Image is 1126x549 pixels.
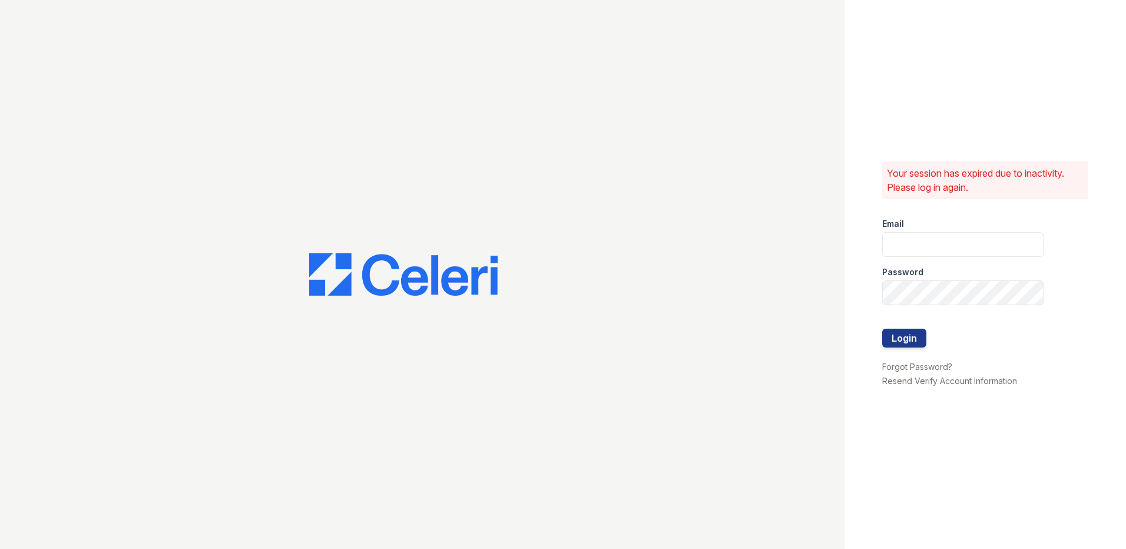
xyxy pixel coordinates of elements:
[882,329,926,348] button: Login
[309,253,498,296] img: CE_Logo_Blue-a8612792a0a2168367f1c8372b55b34899dd931a85d93a1a3d3e32e68fde9ad4.png
[882,218,904,230] label: Email
[882,362,952,372] a: Forgot Password?
[882,376,1017,386] a: Resend Verify Account Information
[887,166,1084,194] p: Your session has expired due to inactivity. Please log in again.
[882,266,923,278] label: Password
